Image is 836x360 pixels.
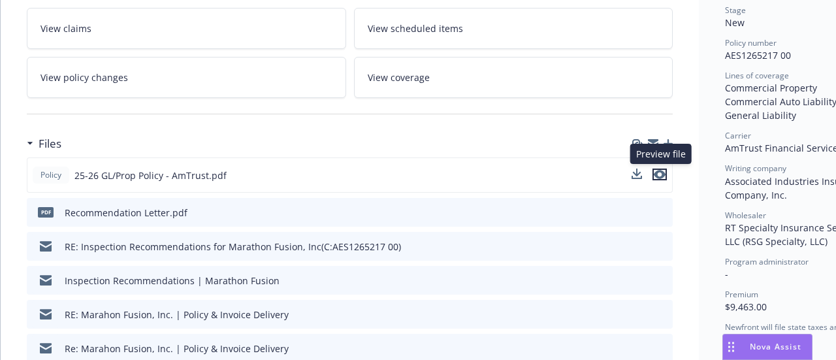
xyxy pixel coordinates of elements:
[652,169,667,182] button: preview file
[635,342,645,355] button: download file
[354,57,673,98] a: View coverage
[38,169,64,181] span: Policy
[632,169,642,179] button: download file
[635,240,645,254] button: download file
[656,240,667,254] button: preview file
[27,8,346,49] a: View claims
[65,274,280,287] div: Inspection Recommendations | Marathon Fusion
[65,206,187,220] div: Recommendation Letter.pdf
[722,334,812,360] button: Nova Assist
[635,308,645,321] button: download file
[65,308,289,321] div: RE: Marahon Fusion, Inc. | Policy & Invoice Delivery
[27,57,346,98] a: View policy changes
[652,169,667,180] button: preview file
[656,342,667,355] button: preview file
[635,206,645,220] button: download file
[725,268,728,280] span: -
[656,274,667,287] button: preview file
[27,135,61,152] div: Files
[725,256,809,267] span: Program administrator
[368,22,463,35] span: View scheduled items
[656,308,667,321] button: preview file
[40,22,91,35] span: View claims
[635,274,645,287] button: download file
[725,5,746,16] span: Stage
[725,70,789,81] span: Lines of coverage
[354,8,673,49] a: View scheduled items
[40,71,128,84] span: View policy changes
[39,135,61,152] h3: Files
[750,341,801,352] span: Nova Assist
[632,169,642,182] button: download file
[725,210,766,221] span: Wholesaler
[725,37,777,48] span: Policy number
[725,49,791,61] span: AES1265217 00
[723,335,739,359] div: Drag to move
[65,342,289,355] div: Re: Marahon Fusion, Inc. | Policy & Invoice Delivery
[725,289,758,300] span: Premium
[725,301,767,313] span: $9,463.00
[368,71,430,84] span: View coverage
[74,169,227,182] span: 25-26 GL/Prop Policy - AmTrust.pdf
[630,144,692,164] div: Preview file
[725,130,751,141] span: Carrier
[65,240,401,254] div: RE: Inspection Recommendations for Marathon Fusion, Inc(C:AES1265217 00)
[38,207,54,217] span: pdf
[725,16,745,29] span: New
[725,163,786,174] span: Writing company
[656,206,667,220] button: preview file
